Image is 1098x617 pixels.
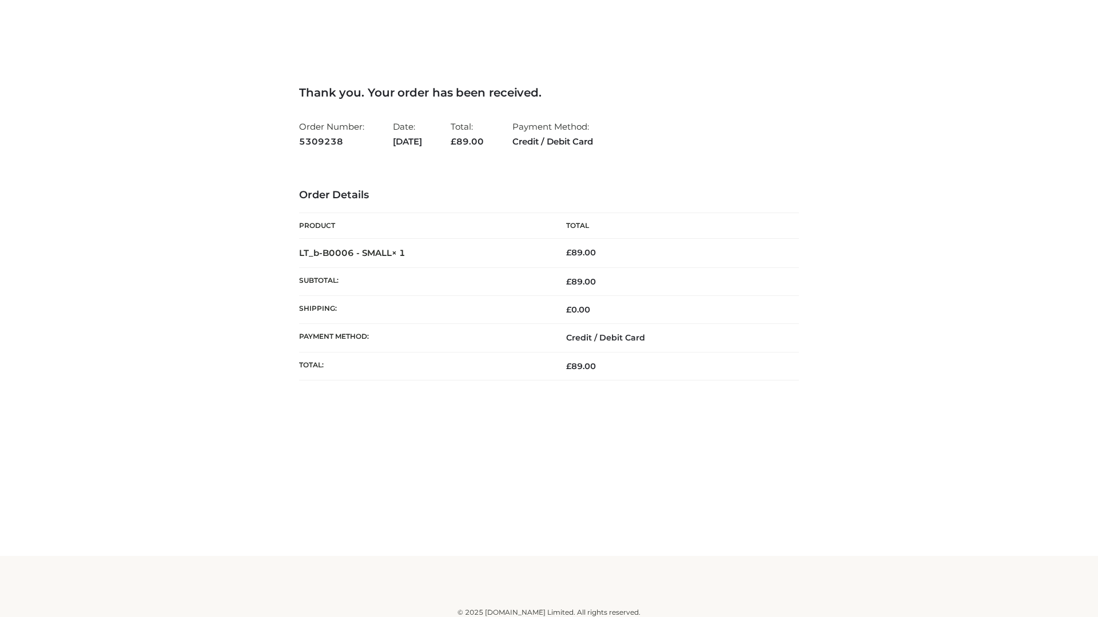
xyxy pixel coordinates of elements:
strong: × 1 [392,247,405,258]
strong: 5309238 [299,134,364,149]
h3: Thank you. Your order has been received. [299,86,799,99]
li: Order Number: [299,117,364,151]
strong: LT_b-B0006 - SMALL [299,247,405,258]
bdi: 0.00 [566,305,590,315]
th: Product [299,213,549,239]
th: Subtotal: [299,267,549,295]
span: £ [566,361,571,371]
th: Total: [299,352,549,380]
li: Payment Method: [512,117,593,151]
h3: Order Details [299,189,799,202]
span: 89.00 [451,136,484,147]
th: Total [549,213,799,239]
span: £ [566,305,571,315]
span: £ [566,247,571,258]
span: 89.00 [566,277,596,287]
td: Credit / Debit Card [549,324,799,352]
strong: Credit / Debit Card [512,134,593,149]
bdi: 89.00 [566,247,596,258]
span: £ [451,136,456,147]
span: £ [566,277,571,287]
th: Payment method: [299,324,549,352]
li: Total: [451,117,484,151]
li: Date: [393,117,422,151]
strong: [DATE] [393,134,422,149]
th: Shipping: [299,296,549,324]
span: 89.00 [566,361,596,371]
